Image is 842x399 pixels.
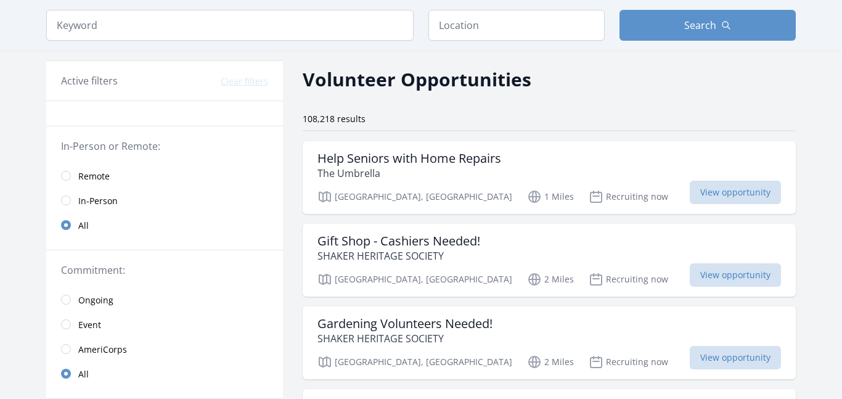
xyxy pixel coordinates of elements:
span: Event [78,319,101,331]
p: Recruiting now [589,189,668,204]
p: 2 Miles [527,355,574,369]
p: The Umbrella [317,166,501,181]
span: View opportunity [690,181,781,204]
p: [GEOGRAPHIC_DATA], [GEOGRAPHIC_DATA] [317,355,512,369]
span: Search [684,18,716,33]
h3: Help Seniors with Home Repairs [317,151,501,166]
h3: Gardening Volunteers Needed! [317,316,493,331]
span: In-Person [78,195,118,207]
input: Keyword [46,10,414,41]
a: In-Person [46,188,283,213]
legend: Commitment: [61,263,268,278]
a: Gift Shop - Cashiers Needed! SHAKER HERITAGE SOCIETY [GEOGRAPHIC_DATA], [GEOGRAPHIC_DATA] 2 Miles... [303,224,796,297]
a: Ongoing [46,287,283,312]
p: SHAKER HERITAGE SOCIETY [317,249,480,263]
a: All [46,213,283,237]
span: 108,218 results [303,113,366,125]
p: [GEOGRAPHIC_DATA], [GEOGRAPHIC_DATA] [317,189,512,204]
a: Remote [46,163,283,188]
span: View opportunity [690,263,781,287]
p: SHAKER HERITAGE SOCIETY [317,331,493,346]
a: Gardening Volunteers Needed! SHAKER HERITAGE SOCIETY [GEOGRAPHIC_DATA], [GEOGRAPHIC_DATA] 2 Miles... [303,306,796,379]
p: Recruiting now [589,355,668,369]
h3: Gift Shop - Cashiers Needed! [317,234,480,249]
a: AmeriCorps [46,337,283,361]
span: AmeriCorps [78,343,127,356]
p: [GEOGRAPHIC_DATA], [GEOGRAPHIC_DATA] [317,272,512,287]
a: Help Seniors with Home Repairs The Umbrella [GEOGRAPHIC_DATA], [GEOGRAPHIC_DATA] 1 Miles Recruiti... [303,141,796,214]
span: Remote [78,170,110,183]
span: All [78,368,89,380]
h3: Active filters [61,73,118,88]
a: All [46,361,283,386]
button: Clear filters [221,75,268,88]
span: Ongoing [78,294,113,306]
p: 2 Miles [527,272,574,287]
input: Location [428,10,605,41]
p: 1 Miles [527,189,574,204]
p: Recruiting now [589,272,668,287]
a: Event [46,312,283,337]
button: Search [619,10,796,41]
h2: Volunteer Opportunities [303,65,531,93]
span: View opportunity [690,346,781,369]
legend: In-Person or Remote: [61,139,268,154]
span: All [78,220,89,232]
